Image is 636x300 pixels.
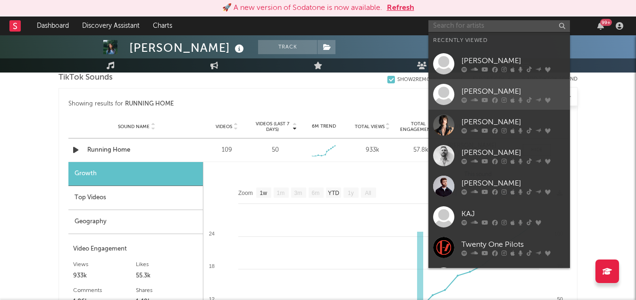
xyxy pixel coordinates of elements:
[428,79,570,110] a: [PERSON_NAME]
[461,239,565,250] div: Twenty One Pilots
[461,116,565,128] div: [PERSON_NAME]
[600,19,612,26] div: 99 +
[68,186,203,210] div: Top Videos
[399,121,437,132] span: Total Engagements
[209,231,215,236] text: 24
[87,146,186,155] a: Running Home
[238,190,253,196] text: Zoom
[428,49,570,79] a: [PERSON_NAME]
[428,171,570,202] a: [PERSON_NAME]
[355,124,385,130] span: Total Views
[136,285,199,296] div: Shares
[59,72,113,83] span: TikTok Sounds
[216,124,232,130] span: Videos
[387,2,414,14] button: Refresh
[461,178,565,189] div: [PERSON_NAME]
[118,124,150,130] span: Sound Name
[428,263,570,293] a: [PERSON_NAME]
[272,146,279,155] div: 50
[397,77,463,83] div: Show 2 Removed Sounds
[428,232,570,263] a: Twenty One Pilots
[253,121,292,132] span: Videos (last 7 days)
[351,146,394,155] div: 933k
[328,190,339,196] text: YTD
[222,2,382,14] div: 🚀 A new version of Sodatone is now available.
[428,20,570,32] input: Search for artists
[312,190,320,196] text: 6m
[461,55,565,66] div: [PERSON_NAME]
[129,40,246,56] div: [PERSON_NAME]
[461,208,565,219] div: KAJ
[75,16,146,35] a: Discovery Assistant
[136,259,199,270] div: Likes
[205,146,249,155] div: 109
[73,259,136,270] div: Views
[68,162,203,186] div: Growth
[73,270,136,282] div: 933k
[399,146,443,155] div: 57.8k
[433,35,565,46] div: Recently Viewed
[428,110,570,140] a: [PERSON_NAME]
[597,22,604,30] button: 99+
[73,285,136,296] div: Comments
[73,243,198,255] div: Video Engagement
[68,210,203,234] div: Geography
[302,123,346,130] div: 6M Trend
[461,147,565,158] div: [PERSON_NAME]
[209,263,215,269] text: 18
[428,140,570,171] a: [PERSON_NAME]
[260,190,268,196] text: 1w
[277,190,285,196] text: 1m
[258,40,317,54] button: Track
[136,270,199,282] div: 55.3k
[461,86,565,97] div: [PERSON_NAME]
[30,16,75,35] a: Dashboard
[348,190,354,196] text: 1y
[146,16,179,35] a: Charts
[294,190,302,196] text: 3m
[365,190,371,196] text: All
[428,202,570,232] a: KAJ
